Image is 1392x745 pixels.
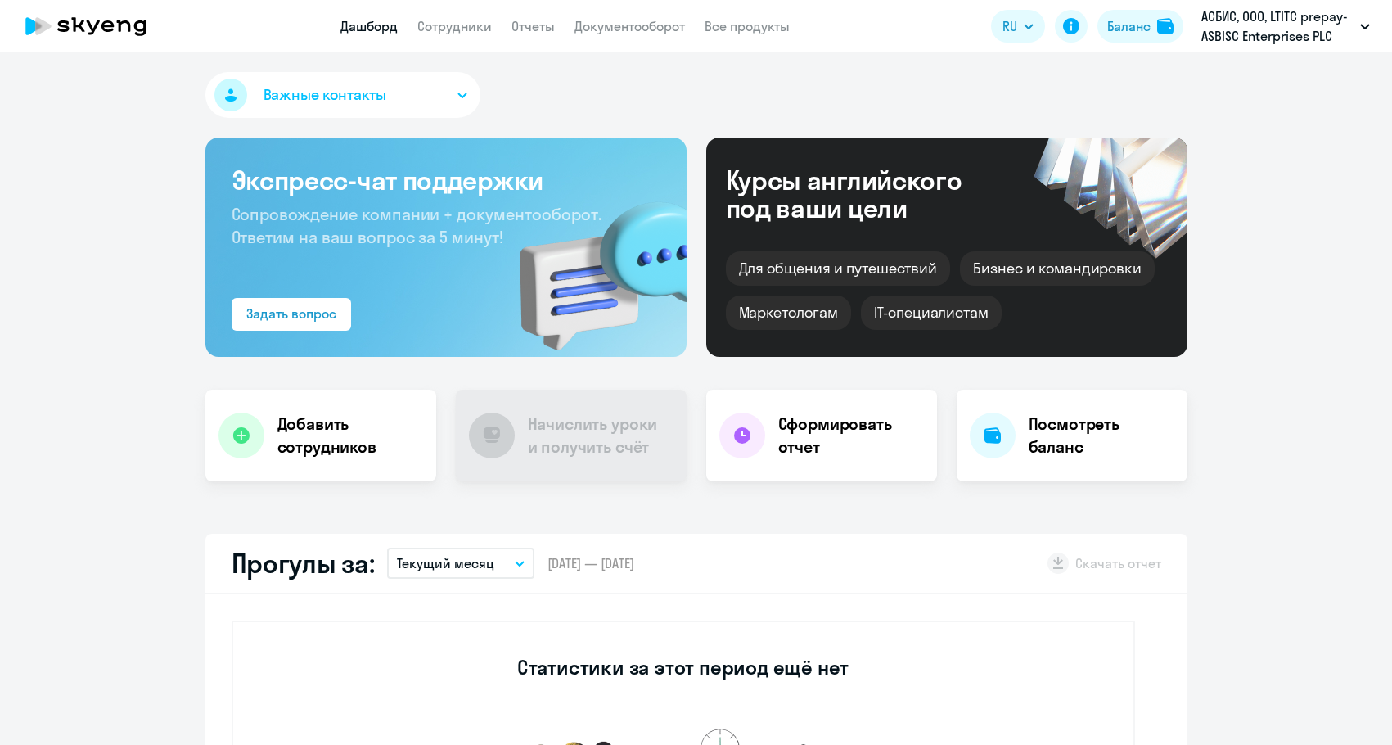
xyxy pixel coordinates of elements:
button: Задать вопрос [232,298,351,331]
button: Текущий месяц [387,548,534,579]
a: Сотрудники [417,18,492,34]
h3: Экспресс-чат поддержки [232,164,660,196]
h4: Добавить сотрудников [277,413,423,458]
img: bg-img [496,173,687,357]
button: Балансbalance [1097,10,1183,43]
span: Важные контакты [264,84,386,106]
span: Сопровождение компании + документооборот. Ответим на ваш вопрос за 5 минут! [232,204,601,247]
p: АСБИС, ООО, LTITC prepay-ASBISC Enterprises PLC [1201,7,1354,46]
a: Дашборд [340,18,398,34]
div: Маркетологам [726,296,851,330]
div: Баланс [1107,16,1151,36]
h4: Посмотреть баланс [1029,413,1174,458]
img: balance [1157,18,1174,34]
h4: Начислить уроки и получить счёт [528,413,670,458]
button: АСБИС, ООО, LTITC prepay-ASBISC Enterprises PLC [1193,7,1378,46]
h2: Прогулы за: [232,547,375,580]
h4: Сформировать отчет [778,413,924,458]
p: Текущий месяц [397,553,494,573]
h3: Статистики за этот период ещё нет [517,654,849,680]
a: Все продукты [705,18,790,34]
div: Для общения и путешествий [726,251,951,286]
div: Курсы английского под ваши цели [726,166,1006,222]
a: Документооборот [574,18,685,34]
button: RU [991,10,1045,43]
div: IT-специалистам [861,296,1002,330]
span: RU [1002,16,1017,36]
span: [DATE] — [DATE] [547,554,634,572]
button: Важные контакты [205,72,480,118]
a: Отчеты [511,18,555,34]
div: Задать вопрос [246,304,336,323]
div: Бизнес и командировки [960,251,1155,286]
